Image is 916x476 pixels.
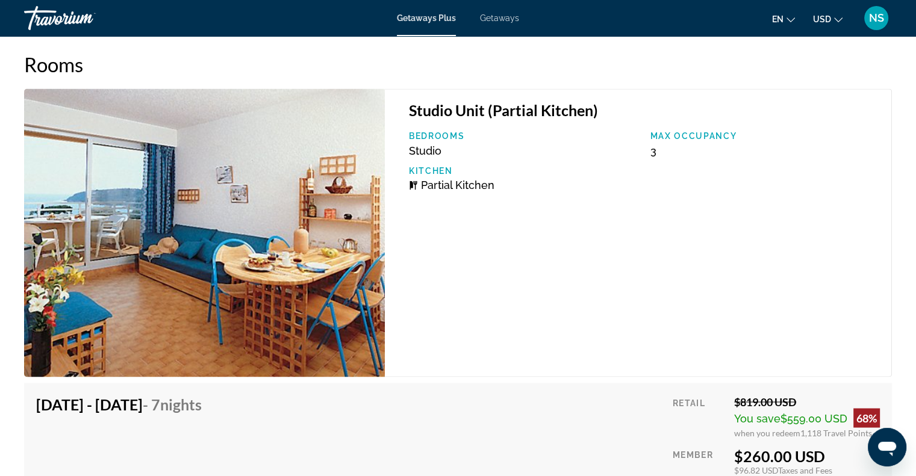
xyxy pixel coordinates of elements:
[780,412,847,424] span: $559.00 USD
[409,166,638,176] p: Kitchen
[409,144,441,157] span: Studio
[734,447,880,465] div: $260.00 USD
[772,14,784,24] span: en
[772,10,795,28] button: Change language
[397,13,456,23] a: Getaways Plus
[480,13,519,23] a: Getaways
[813,10,843,28] button: Change currency
[853,408,880,427] div: 68%
[650,131,879,141] p: Max Occupancy
[36,395,202,413] h4: [DATE] - [DATE]
[650,144,656,157] span: 3
[160,395,202,413] span: Nights
[409,131,638,141] p: Bedrooms
[734,427,800,437] span: when you redeem
[813,14,831,24] span: USD
[861,5,892,31] button: User Menu
[869,12,884,24] span: NS
[409,101,879,119] h3: Studio Unit (Partial Kitchen)
[673,395,725,437] div: Retail
[143,395,202,413] span: - 7
[734,395,880,408] div: $819.00 USD
[734,412,780,424] span: You save
[734,465,880,475] div: $96.82 USD
[421,179,494,191] span: Partial Kitchen
[24,2,145,34] a: Travorium
[24,88,385,377] img: 0883I01L.jpg
[778,465,832,475] span: Taxes and Fees
[800,427,872,437] span: 1,118 Travel Points
[24,52,892,76] h2: Rooms
[868,428,906,466] iframe: Кнопка запуска окна обмена сообщениями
